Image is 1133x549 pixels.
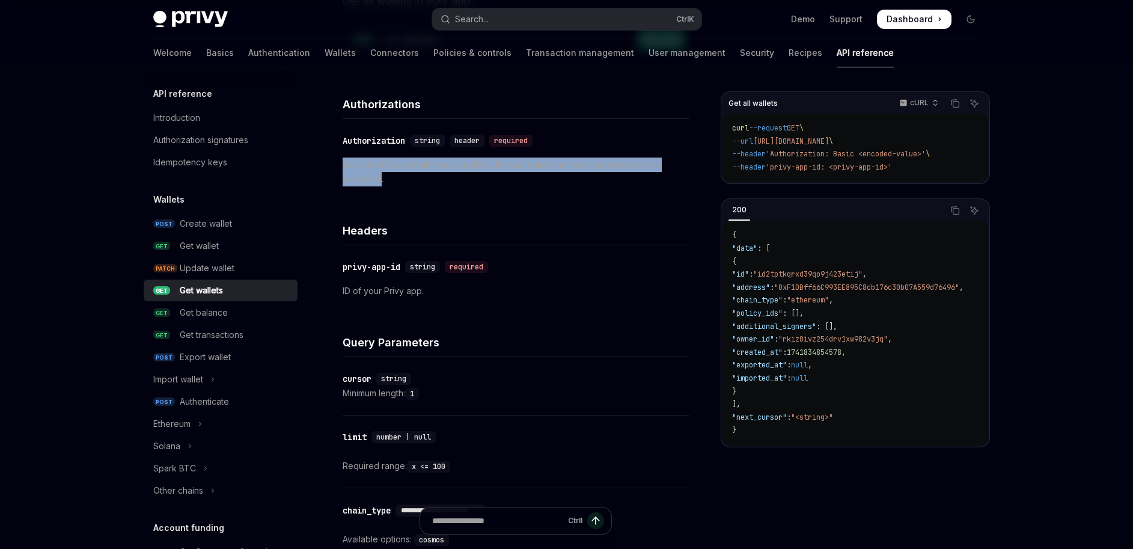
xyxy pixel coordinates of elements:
[676,14,694,24] span: Ctrl K
[144,435,298,457] button: Toggle Solana section
[433,38,512,67] a: Policies & controls
[787,373,791,383] span: :
[961,10,980,29] button: Toggle dark mode
[863,269,867,279] span: ,
[757,244,770,253] span: : [
[728,99,778,108] span: Get all wallets
[144,280,298,301] a: GETGet wallets
[180,394,229,409] div: Authenticate
[816,322,837,331] span: : [],
[947,96,963,111] button: Copy the contents from the code block
[432,8,701,30] button: Open search
[206,38,234,67] a: Basics
[144,346,298,368] a: POSTExport wallet
[732,387,736,396] span: }
[959,283,964,292] span: ,
[732,425,736,435] span: }
[787,295,829,305] span: "ethereum"
[180,261,234,275] div: Update wallet
[770,283,774,292] span: :
[732,373,787,383] span: "imported_at"
[153,308,170,317] span: GET
[153,417,191,431] div: Ethereum
[732,334,774,344] span: "owner_id"
[774,283,959,292] span: "0xF1DBff66C993EE895C8cb176c30b07A559d76496"
[732,322,816,331] span: "additional_signers"
[732,269,749,279] span: "id"
[153,521,224,535] h5: Account funding
[740,38,774,67] a: Security
[749,269,753,279] span: :
[787,360,791,370] span: :
[967,96,982,111] button: Ask AI
[766,162,892,172] span: 'privy-app-id: <privy-app-id>'
[144,391,298,413] a: POSTAuthenticate
[732,295,783,305] span: "chain_type"
[787,413,791,422] span: :
[180,283,223,298] div: Get wallets
[180,328,243,342] div: Get transactions
[381,374,406,384] span: string
[153,372,203,387] div: Import wallet
[343,284,689,298] p: ID of your Privy app.
[732,399,741,409] span: ],
[732,413,787,422] span: "next_cursor"
[732,283,770,292] span: "address"
[153,264,177,273] span: PATCH
[153,192,185,207] h5: Wallets
[153,38,192,67] a: Welcome
[799,123,804,133] span: \
[144,235,298,257] a: GETGet wallet
[808,360,812,370] span: ,
[778,334,888,344] span: "rkiz0ivz254drv1xw982v3jq"
[153,439,180,453] div: Solana
[343,334,689,351] h4: Query Parameters
[144,413,298,435] button: Toggle Ethereum section
[370,38,419,67] a: Connectors
[343,373,371,385] div: cursor
[153,397,175,406] span: POST
[877,10,951,29] a: Dashboard
[432,508,563,534] input: Ask a question...
[153,331,170,340] span: GET
[526,38,634,67] a: Transaction management
[343,96,689,112] h4: Authorizations
[837,38,894,67] a: API reference
[947,203,963,218] button: Copy the contents from the code block
[248,38,310,67] a: Authentication
[407,461,450,473] code: x <= 100
[180,305,228,320] div: Get balance
[587,512,604,529] button: Send message
[376,432,431,442] span: number | null
[144,458,298,479] button: Toggle Spark BTC section
[343,261,400,273] div: privy-app-id
[888,334,892,344] span: ,
[489,135,533,147] div: required
[454,136,480,146] span: header
[144,129,298,151] a: Authorization signatures
[153,219,175,228] span: POST
[841,348,846,357] span: ,
[732,348,783,357] span: "created_at"
[732,244,757,253] span: "data"
[829,295,833,305] span: ,
[153,242,170,251] span: GET
[732,123,749,133] span: curl
[405,388,419,400] code: 1
[774,334,778,344] span: :
[180,350,231,364] div: Export wallet
[153,11,228,28] img: dark logo
[144,152,298,173] a: Idempotency keys
[153,155,227,170] div: Idempotency keys
[144,369,298,390] button: Toggle Import wallet section
[893,93,944,114] button: cURL
[910,98,929,108] p: cURL
[410,262,435,272] span: string
[732,257,736,266] span: {
[343,459,689,473] div: Required range:
[144,302,298,324] a: GETGet balance
[791,360,808,370] span: null
[144,107,298,129] a: Introduction
[787,348,841,357] span: 1741834854578
[455,12,489,26] div: Search...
